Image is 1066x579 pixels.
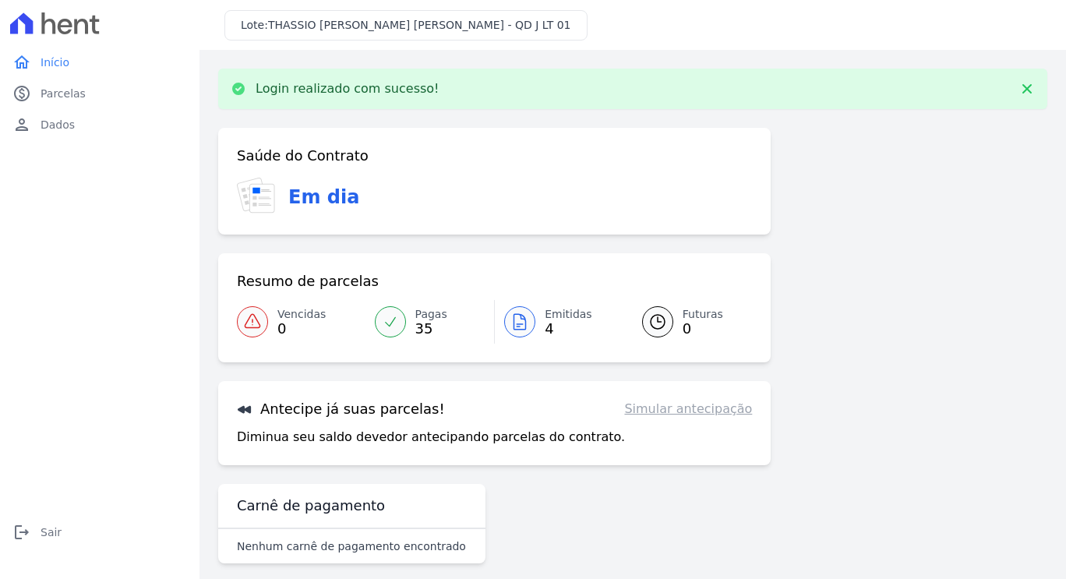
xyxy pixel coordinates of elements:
[6,109,193,140] a: personDados
[12,523,31,542] i: logout
[237,428,625,447] p: Diminua seu saldo devedor antecipando parcelas do contrato.
[683,323,723,335] span: 0
[6,47,193,78] a: homeInício
[256,81,439,97] p: Login realizado com sucesso!
[6,517,193,548] a: logoutSair
[683,306,723,323] span: Futuras
[237,538,466,554] p: Nenhum carnê de pagamento encontrado
[623,300,753,344] a: Futuras 0
[237,496,385,515] h3: Carnê de pagamento
[41,86,86,101] span: Parcelas
[237,400,445,418] h3: Antecipe já suas parcelas!
[41,117,75,132] span: Dados
[277,306,326,323] span: Vencidas
[6,78,193,109] a: paidParcelas
[624,400,752,418] a: Simular antecipação
[41,55,69,70] span: Início
[237,272,379,291] h3: Resumo de parcelas
[12,53,31,72] i: home
[237,300,365,344] a: Vencidas 0
[545,323,592,335] span: 4
[277,323,326,335] span: 0
[288,183,359,211] h3: Em dia
[495,300,623,344] a: Emitidas 4
[237,147,369,165] h3: Saúde do Contrato
[365,300,495,344] a: Pagas 35
[241,17,571,34] h3: Lote:
[12,84,31,103] i: paid
[12,115,31,134] i: person
[545,306,592,323] span: Emitidas
[41,524,62,540] span: Sair
[268,19,571,31] span: THASSIO [PERSON_NAME] [PERSON_NAME] - QD J LT 01
[415,306,447,323] span: Pagas
[415,323,447,335] span: 35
